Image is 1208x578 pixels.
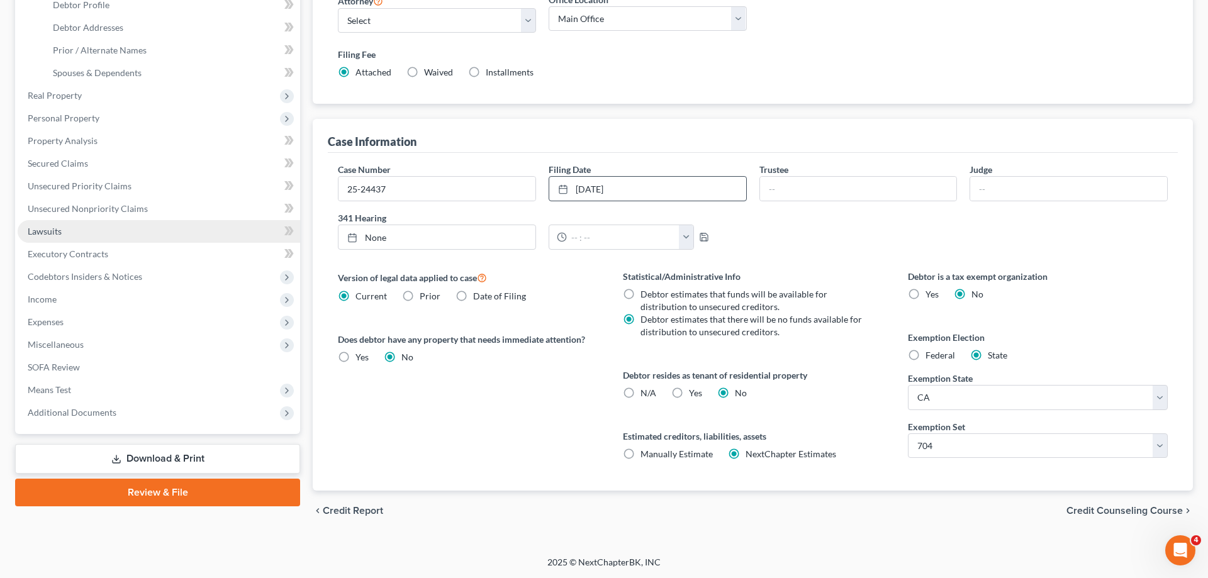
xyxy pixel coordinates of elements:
span: Codebtors Insiders & Notices [28,271,142,282]
button: Credit Counseling Course chevron_right [1066,506,1193,516]
span: Additional Documents [28,407,116,418]
span: Miscellaneous [28,339,84,350]
span: Attached [355,67,391,77]
a: Executory Contracts [18,243,300,265]
a: None [338,225,535,249]
i: chevron_right [1183,506,1193,516]
label: Judge [970,163,992,176]
label: 341 Hearing [332,211,753,225]
span: Credit Counseling Course [1066,506,1183,516]
span: State [988,350,1007,360]
span: Installments [486,67,534,77]
span: Yes [689,387,702,398]
span: Date of Filing [473,291,526,301]
input: -- : -- [567,225,679,249]
span: Executory Contracts [28,248,108,259]
span: Expenses [28,316,64,327]
a: Unsecured Priority Claims [18,175,300,197]
label: Version of legal data applied to case [338,270,598,285]
span: Yes [355,352,369,362]
a: Property Analysis [18,130,300,152]
span: Property Analysis [28,135,98,146]
span: No [735,387,747,398]
span: Prior [420,291,440,301]
span: No [401,352,413,362]
span: Secured Claims [28,158,88,169]
span: Yes [926,289,939,299]
span: No [971,289,983,299]
a: [DATE] [549,177,746,201]
a: Lawsuits [18,220,300,243]
div: Case Information [328,134,417,149]
label: Filing Fee [338,48,1168,61]
span: Credit Report [323,506,383,516]
a: SOFA Review [18,356,300,379]
span: Lawsuits [28,226,62,236]
input: -- [970,177,1167,201]
span: Spouses & Dependents [53,67,142,78]
label: Debtor resides as tenant of residential property [623,369,883,382]
a: Unsecured Nonpriority Claims [18,197,300,220]
span: Means Test [28,384,71,395]
label: Estimated creditors, liabilities, assets [623,430,883,443]
a: Secured Claims [18,152,300,175]
span: Unsecured Nonpriority Claims [28,203,148,214]
span: Income [28,294,57,304]
input: -- [760,177,957,201]
label: Exemption State [908,372,973,385]
a: Spouses & Dependents [43,62,300,84]
span: Federal [926,350,955,360]
span: Debtor estimates that there will be no funds available for distribution to unsecured creditors. [640,314,862,337]
span: Manually Estimate [640,448,713,459]
i: chevron_left [313,506,323,516]
label: Exemption Election [908,331,1168,344]
label: Exemption Set [908,420,965,433]
span: Unsecured Priority Claims [28,181,131,191]
label: Debtor is a tax exempt organization [908,270,1168,283]
a: Debtor Addresses [43,16,300,39]
span: Prior / Alternate Names [53,45,147,55]
iframe: Intercom live chat [1165,535,1195,565]
label: Does debtor have any property that needs immediate attention? [338,333,598,346]
span: Personal Property [28,113,99,123]
button: chevron_left Credit Report [313,506,383,516]
span: 4 [1191,535,1201,545]
span: Real Property [28,90,82,101]
label: Trustee [759,163,788,176]
span: Debtor Addresses [53,22,123,33]
a: Download & Print [15,444,300,474]
span: Current [355,291,387,301]
span: SOFA Review [28,362,80,372]
a: Review & File [15,479,300,506]
a: Prior / Alternate Names [43,39,300,62]
span: Debtor estimates that funds will be available for distribution to unsecured creditors. [640,289,827,312]
label: Statistical/Administrative Info [623,270,883,283]
span: Waived [424,67,453,77]
input: Enter case number... [338,177,535,201]
label: Filing Date [549,163,591,176]
span: NextChapter Estimates [746,448,836,459]
span: N/A [640,387,656,398]
label: Case Number [338,163,391,176]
